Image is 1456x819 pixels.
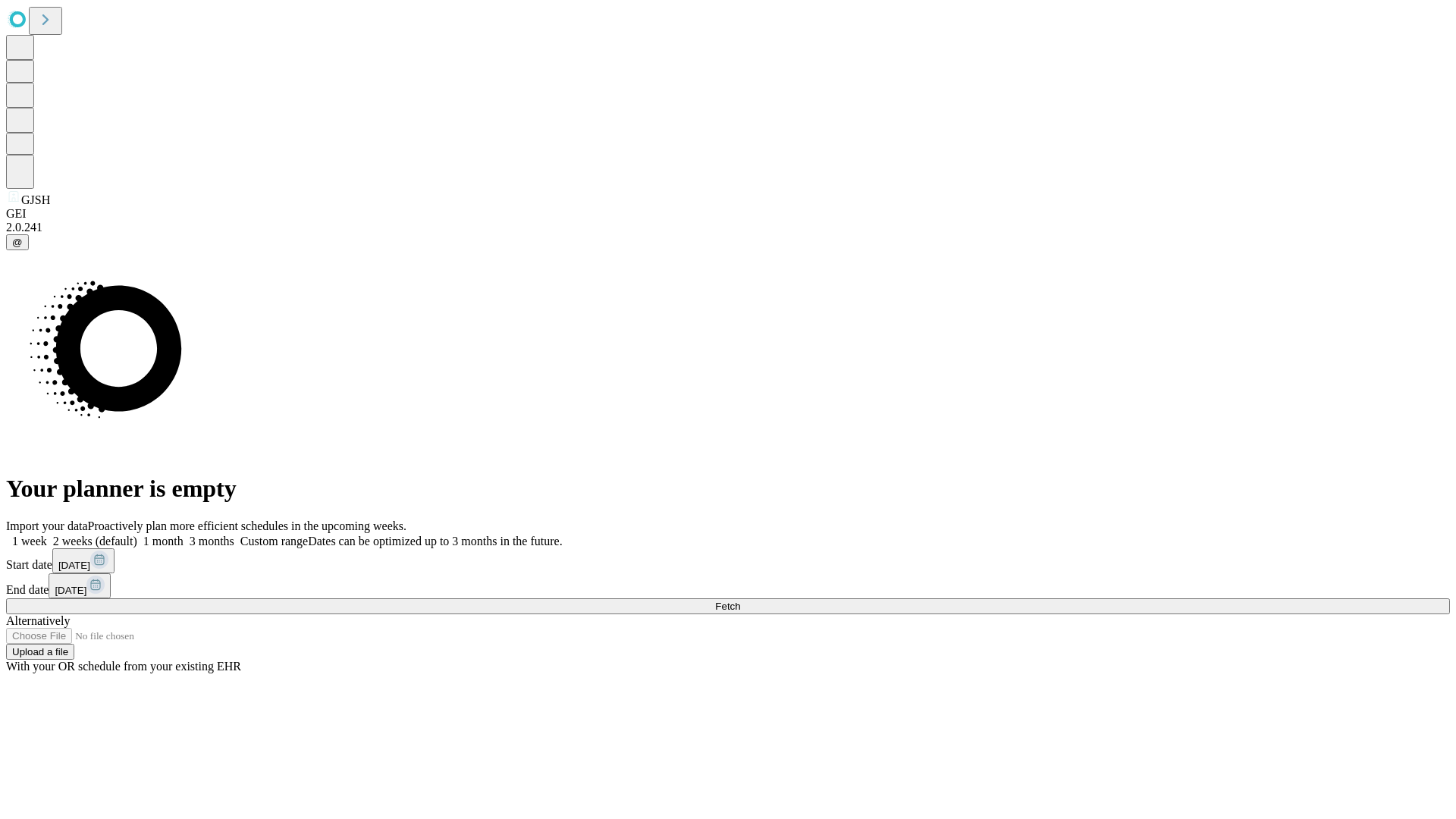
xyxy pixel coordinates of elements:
span: 3 months [190,535,234,548]
h1: Your planner is empty [6,475,1450,503]
span: Proactively plan more efficient schedules in the upcoming weeks. [88,519,406,532]
span: 1 month [143,535,184,548]
div: GEI [6,207,1450,221]
div: Start date [6,548,1450,573]
span: GJSH [21,193,50,206]
span: Dates can be optimized up to 3 months in the future. [308,535,562,548]
span: @ [12,237,23,248]
span: Fetch [715,601,740,612]
span: [DATE] [58,560,90,571]
span: [DATE] [55,585,86,596]
button: @ [6,234,29,250]
div: 2.0.241 [6,221,1450,234]
button: Fetch [6,598,1450,614]
button: [DATE] [52,548,115,573]
span: 2 weeks (default) [53,535,137,548]
span: Import your data [6,519,88,532]
div: End date [6,573,1450,598]
span: Custom range [240,535,308,548]
span: 1 week [12,535,47,548]
span: Alternatively [6,614,70,627]
span: With your OR schedule from your existing EHR [6,660,241,673]
button: [DATE] [49,573,111,598]
button: Upload a file [6,644,74,660]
